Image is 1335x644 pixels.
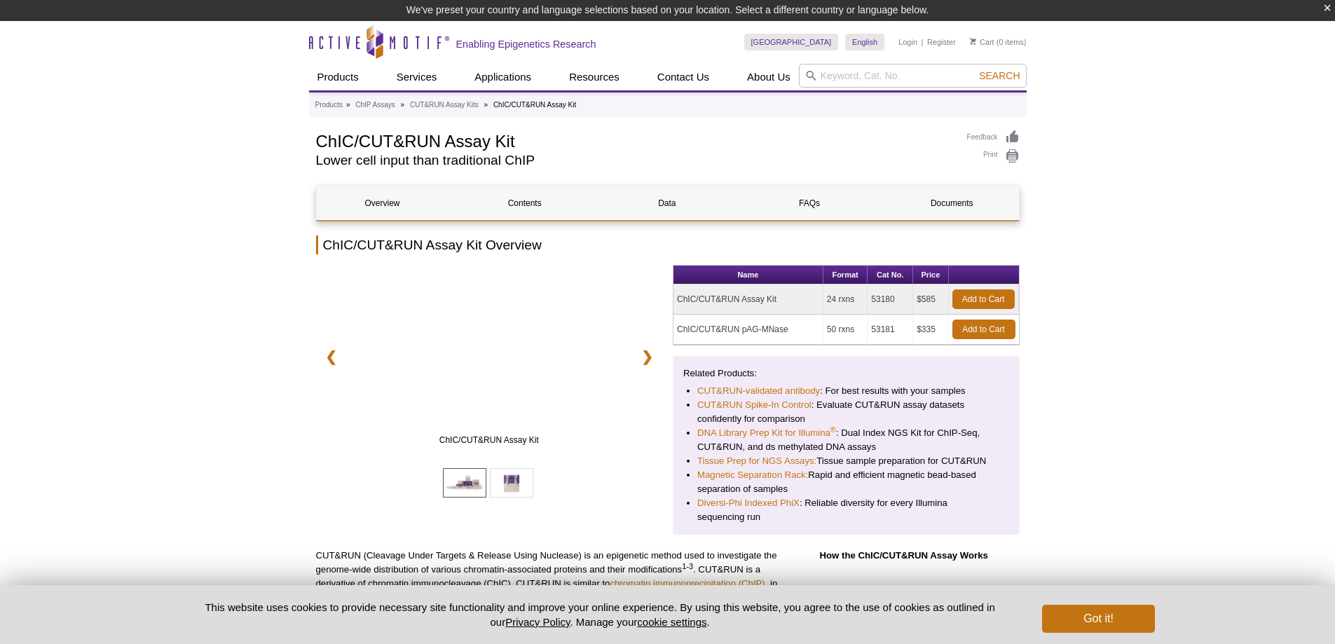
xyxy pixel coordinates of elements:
[388,64,446,90] a: Services
[697,398,995,426] li: : Evaluate CUT&RUN assay datasets confidently for comparison
[683,366,1009,381] p: Related Products:
[845,34,884,50] a: English
[970,37,994,47] a: Cart
[823,285,868,315] td: 24 rxns
[401,101,405,109] li: »
[601,186,733,220] a: Data
[456,38,596,50] h2: Enabling Epigenetics Research
[967,130,1020,145] a: Feedback
[697,468,808,482] a: Magnetic Separation Rack:
[830,425,836,434] sup: ®
[350,433,628,447] span: ChIC/CUT&RUN Assay Kit
[697,496,800,510] a: Diversi-Phi Indexed PhiX
[697,384,995,398] li: : For best results with your samples
[410,99,479,111] a: CUT&RUN Assay Kits
[355,99,395,111] a: ChIP Assays
[819,550,987,561] strong: How the ChIC/CUT&RUN Assay Works
[898,37,917,47] a: Login
[697,454,816,468] a: Tissue Prep for NGS Assays:
[346,101,350,109] li: »
[799,64,1027,88] input: Keyword, Cat. No.
[505,616,570,628] a: Privacy Policy
[316,549,778,619] p: CUT&RUN (Cleavage Under Targets & Release Using Nuclease) is an epigenetic method used to investi...
[466,64,540,90] a: Applications
[493,101,576,109] li: ChIC/CUT&RUN Assay Kit
[317,186,449,220] a: Overview
[697,384,820,398] a: CUT&RUN-validated antibody
[1042,605,1154,633] button: Got it!
[316,130,953,151] h1: ChIC/CUT&RUN Assay Kit
[561,64,628,90] a: Resources
[868,266,913,285] th: Cat No.
[697,426,995,454] li: : Dual Index NGS Kit for ChIP-Seq, CUT&RUN, and ds methylated DNA assays
[673,315,823,345] td: ChIC/CUT&RUN pAG-MNase
[744,34,839,50] a: [GEOGRAPHIC_DATA]
[697,454,995,468] li: Tissue sample preparation for CUT&RUN
[459,186,591,220] a: Contents
[739,64,799,90] a: About Us
[484,101,488,109] li: »
[316,154,953,167] h2: Lower cell input than traditional ChIP
[823,315,868,345] td: 50 rxns
[967,149,1020,164] a: Print
[913,266,948,285] th: Price
[952,289,1015,309] a: Add to Cart
[610,578,765,589] a: chromatin immunoprecipitation (ChIP)
[886,186,1018,220] a: Documents
[649,64,718,90] a: Contact Us
[744,186,875,220] a: FAQs
[868,315,913,345] td: 53181
[975,69,1024,82] button: Search
[970,38,976,45] img: Your Cart
[922,34,924,50] li: |
[697,496,995,524] li: : Reliable diversity for every Illumina sequencing run
[952,320,1015,339] a: Add to Cart
[970,34,1027,50] li: (0 items)
[697,398,812,412] a: CUT&RUN Spike-In Control
[316,235,1020,254] h2: ChIC/CUT&RUN Assay Kit Overview
[181,600,1020,629] p: This website uses cookies to provide necessary site functionality and improve your online experie...
[697,468,995,496] li: Rapid and efficient magnetic bead-based separation of samples
[632,341,662,373] a: ❯
[316,341,346,373] a: ❮
[682,562,693,570] sup: 1-3
[315,99,343,111] a: Products
[823,266,868,285] th: Format
[868,285,913,315] td: 53180
[979,70,1020,81] span: Search
[927,37,956,47] a: Register
[913,285,948,315] td: $585
[637,616,706,628] button: cookie settings
[913,315,948,345] td: $335
[673,266,823,285] th: Name
[309,64,367,90] a: Products
[673,285,823,315] td: ChIC/CUT&RUN Assay Kit
[697,426,836,440] a: DNA Library Prep Kit for Illumina®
